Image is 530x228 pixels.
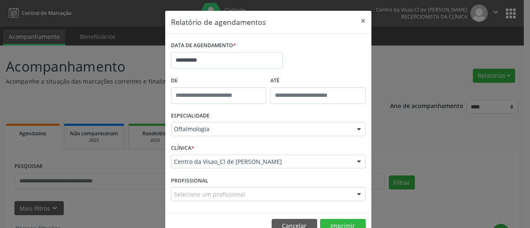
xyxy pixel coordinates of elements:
label: ATÉ [270,74,366,87]
label: ESPECIALIDADE [171,110,210,122]
label: De [171,74,266,87]
span: Selecione um profissional [174,190,245,199]
h5: Relatório de agendamentos [171,17,266,27]
button: Close [355,11,371,31]
span: Oftalmologia [174,125,349,133]
label: DATA DE AGENDAMENTO [171,39,236,52]
label: CLÍNICA [171,142,194,155]
label: PROFISSIONAL [171,174,208,187]
span: Centro da Visao_Cl de [PERSON_NAME] [174,158,349,166]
